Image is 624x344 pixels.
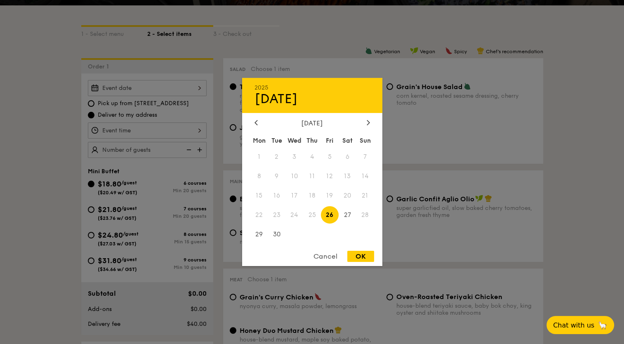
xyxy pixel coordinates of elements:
span: 14 [356,167,374,185]
div: OK [347,251,374,262]
div: Wed [285,133,303,148]
span: 3 [285,148,303,166]
span: 9 [268,167,285,185]
span: 22 [250,206,268,224]
span: 24 [285,206,303,224]
span: 21 [356,187,374,205]
span: 4 [303,148,321,166]
div: Sat [339,133,356,148]
span: 19 [321,187,339,205]
span: 25 [303,206,321,224]
span: 30 [268,225,285,243]
div: [DATE] [254,119,370,127]
span: 5 [321,148,339,166]
span: Chat with us [553,321,594,329]
span: 13 [339,167,356,185]
span: 12 [321,167,339,185]
span: 15 [250,187,268,205]
div: Sun [356,133,374,148]
span: 27 [339,206,356,224]
span: 2 [268,148,285,166]
span: 🦙 [598,320,608,330]
span: 7 [356,148,374,166]
div: Thu [303,133,321,148]
span: 17 [285,187,303,205]
span: 29 [250,225,268,243]
span: 16 [268,187,285,205]
span: 1 [250,148,268,166]
span: 11 [303,167,321,185]
div: Tue [268,133,285,148]
span: 10 [285,167,303,185]
div: Fri [321,133,339,148]
span: 28 [356,206,374,224]
span: 6 [339,148,356,166]
div: 2025 [254,84,370,91]
div: Mon [250,133,268,148]
span: 20 [339,187,356,205]
div: Cancel [305,251,346,262]
span: 18 [303,187,321,205]
div: [DATE] [254,91,370,107]
span: 8 [250,167,268,185]
button: Chat with us🦙 [546,316,614,334]
span: 26 [321,206,339,224]
span: 23 [268,206,285,224]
